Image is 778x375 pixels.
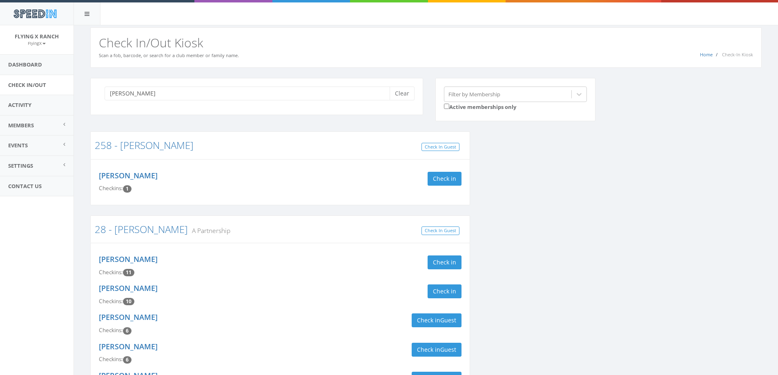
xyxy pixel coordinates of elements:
span: Checkins: [99,297,123,305]
a: 28 - [PERSON_NAME] [95,222,188,236]
input: Active memberships only [444,104,449,109]
small: FlyingX [28,40,46,46]
a: [PERSON_NAME] [99,312,158,322]
span: Check-In Kiosk [722,51,753,58]
h2: Check In/Out Kiosk [99,36,753,49]
a: Home [700,51,713,58]
label: Active memberships only [444,102,516,111]
span: Checkin count [123,298,134,305]
span: Contact Us [8,182,42,190]
a: FlyingX [28,39,46,47]
span: Checkin count [123,327,132,335]
a: [PERSON_NAME] [99,342,158,351]
span: Checkins: [99,355,123,363]
button: Check inGuest [412,343,461,357]
a: [PERSON_NAME] [99,171,158,180]
span: Flying X Ranch [15,33,59,40]
span: Checkins: [99,268,123,276]
span: Checkins: [99,184,123,192]
a: Check In Guest [421,226,459,235]
span: Checkin count [123,356,132,364]
a: Check In Guest [421,143,459,151]
input: Search a name to check in [105,87,396,100]
button: Check in [428,172,461,186]
span: Events [8,142,28,149]
a: [PERSON_NAME] [99,254,158,264]
span: Checkin count [123,269,134,276]
button: Check in [428,284,461,298]
span: Settings [8,162,33,169]
div: Filter by Membership [448,90,500,98]
button: Clear [390,87,415,100]
span: Checkin count [123,185,132,193]
img: speedin_logo.png [9,6,60,21]
button: Check in [428,255,461,269]
a: 258 - [PERSON_NAME] [95,138,194,152]
span: Guest [440,346,456,353]
small: A Partnership [188,226,230,235]
span: Checkins: [99,326,123,334]
span: Members [8,122,34,129]
small: Scan a fob, barcode, or search for a club member or family name. [99,52,239,58]
span: Guest [440,316,456,324]
a: [PERSON_NAME] [99,283,158,293]
button: Check inGuest [412,313,461,327]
